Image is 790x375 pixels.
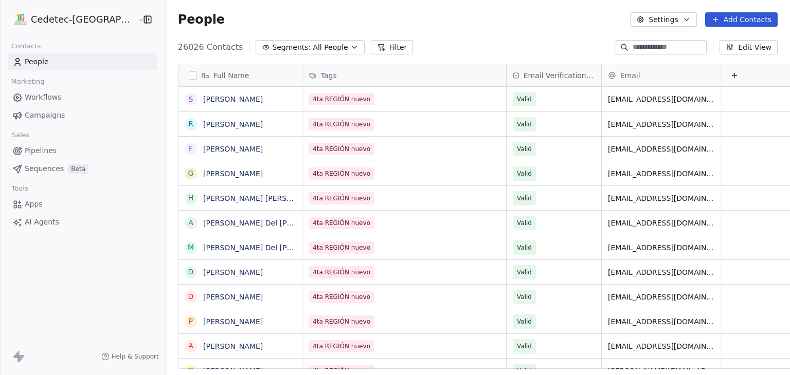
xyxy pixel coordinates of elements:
[203,95,263,103] a: [PERSON_NAME]
[302,64,506,86] div: Tags
[203,268,263,276] a: [PERSON_NAME]
[188,217,193,228] div: A
[68,164,88,174] span: Beta
[203,194,325,202] a: [PERSON_NAME] [PERSON_NAME]
[309,143,374,155] span: 4ta REGIÓN nuevo
[608,119,715,129] span: [EMAIL_ADDRESS][DOMAIN_NAME]
[517,168,532,179] span: Valid
[178,12,225,27] span: People
[12,11,131,28] button: Cedetec-[GEOGRAPHIC_DATA]
[8,53,157,70] a: People
[203,342,263,350] a: [PERSON_NAME]
[272,42,311,53] span: Segments:
[608,242,715,253] span: [EMAIL_ADDRESS][DOMAIN_NAME]
[517,119,532,129] span: Valid
[517,316,532,327] span: Valid
[517,193,532,203] span: Valid
[309,93,374,105] span: 4ta REGIÓN nuevo
[25,57,49,67] span: People
[101,352,159,361] a: Help & Support
[309,217,374,229] span: 4ta REGIÓN nuevo
[7,74,49,89] span: Marketing
[309,291,374,303] span: 4ta REGIÓN nuevo
[608,316,715,327] span: [EMAIL_ADDRESS][DOMAIN_NAME]
[608,341,715,351] span: [EMAIL_ADDRESS][DOMAIN_NAME]
[608,168,715,179] span: [EMAIL_ADDRESS][DOMAIN_NAME]
[705,12,778,27] button: Add Contacts
[620,70,640,81] span: Email
[8,196,157,213] a: Apps
[608,94,715,104] span: [EMAIL_ADDRESS][DOMAIN_NAME]
[309,266,374,278] span: 4ta REGIÓN nuevo
[188,242,194,253] div: M
[608,144,715,154] span: [EMAIL_ADDRESS][DOMAIN_NAME]
[309,315,374,328] span: 4ta REGIÓN nuevo
[8,107,157,124] a: Campaigns
[630,12,696,27] button: Settings
[608,292,715,302] span: [EMAIL_ADDRESS][DOMAIN_NAME]
[188,193,194,203] div: H
[517,341,532,351] span: Valid
[371,40,414,54] button: Filter
[7,39,45,54] span: Contacts
[188,119,193,129] div: R
[31,13,135,26] span: Cedetec-[GEOGRAPHIC_DATA]
[309,340,374,352] span: 4ta REGIÓN nuevo
[309,241,374,254] span: 4ta REGIÓN nuevo
[309,118,374,130] span: 4ta REGIÓN nuevo
[189,143,193,154] div: F
[7,127,34,143] span: Sales
[602,64,722,86] div: Email
[203,243,339,252] a: [PERSON_NAME] Del [PERSON_NAME]
[203,367,263,375] a: [PERSON_NAME]
[188,291,193,302] div: D
[8,142,157,159] a: Pipelines
[321,70,337,81] span: Tags
[8,160,157,177] a: SequencesBeta
[188,341,193,351] div: A
[7,181,32,196] span: Tools
[608,267,715,277] span: [EMAIL_ADDRESS][DOMAIN_NAME]
[507,64,601,86] div: Email Verification Status
[188,94,193,105] div: S
[25,217,59,228] span: AI Agents
[517,144,532,154] span: Valid
[25,163,64,174] span: Sequences
[203,219,339,227] a: [PERSON_NAME] Del [PERSON_NAME]
[203,145,263,153] a: [PERSON_NAME]
[524,70,595,81] span: Email Verification Status
[309,167,374,180] span: 4ta REGIÓN nuevo
[8,214,157,231] a: AI Agents
[25,199,43,210] span: Apps
[25,110,65,121] span: Campaigns
[188,168,193,179] div: G
[203,317,263,326] a: [PERSON_NAME]
[25,92,62,103] span: Workflows
[213,70,249,81] span: Full Name
[112,352,159,361] span: Help & Support
[178,64,302,86] div: Full Name
[25,145,57,156] span: Pipelines
[203,120,263,128] a: [PERSON_NAME]
[309,192,374,204] span: 4ta REGIÓN nuevo
[517,94,532,104] span: Valid
[14,13,27,26] img: IMAGEN%2010%20A%C3%83%C2%91OS.png
[203,293,263,301] a: [PERSON_NAME]
[517,292,532,302] span: Valid
[8,89,157,106] a: Workflows
[517,242,532,253] span: Valid
[178,87,302,369] div: grid
[313,42,348,53] span: All People
[517,267,532,277] span: Valid
[517,218,532,228] span: Valid
[189,316,193,327] div: P
[720,40,778,54] button: Edit View
[608,218,715,228] span: [EMAIL_ADDRESS][DOMAIN_NAME]
[188,267,193,277] div: D
[178,41,243,53] span: 26026 Contacts
[608,193,715,203] span: [EMAIL_ADDRESS][DOMAIN_NAME]
[203,170,263,178] a: [PERSON_NAME]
